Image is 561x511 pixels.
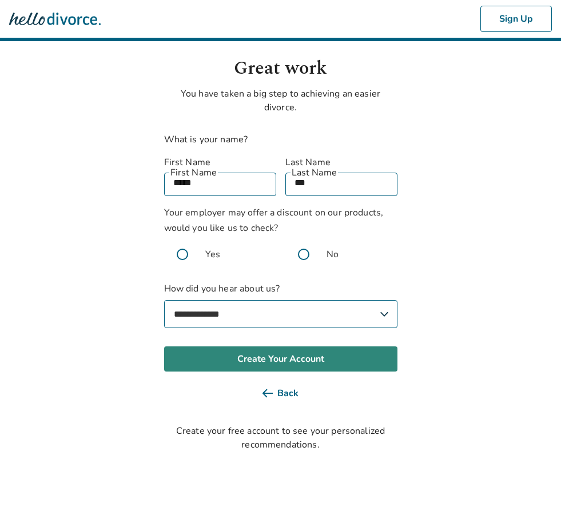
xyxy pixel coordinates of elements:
[9,7,101,30] img: Hello Divorce Logo
[480,6,552,32] button: Sign Up
[164,424,397,452] div: Create your free account to see your personalized recommendations.
[285,155,397,169] label: Last Name
[164,133,248,146] label: What is your name?
[504,456,561,511] iframe: Chat Widget
[164,282,397,328] label: How did you hear about us?
[164,206,384,234] span: Your employer may offer a discount on our products, would you like us to check?
[164,300,397,328] select: How did you hear about us?
[164,87,397,114] p: You have taken a big step to achieving an easier divorce.
[164,55,397,82] h1: Great work
[327,247,339,261] span: No
[164,381,397,406] button: Back
[164,155,276,169] label: First Name
[164,346,397,372] button: Create Your Account
[205,247,220,261] span: Yes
